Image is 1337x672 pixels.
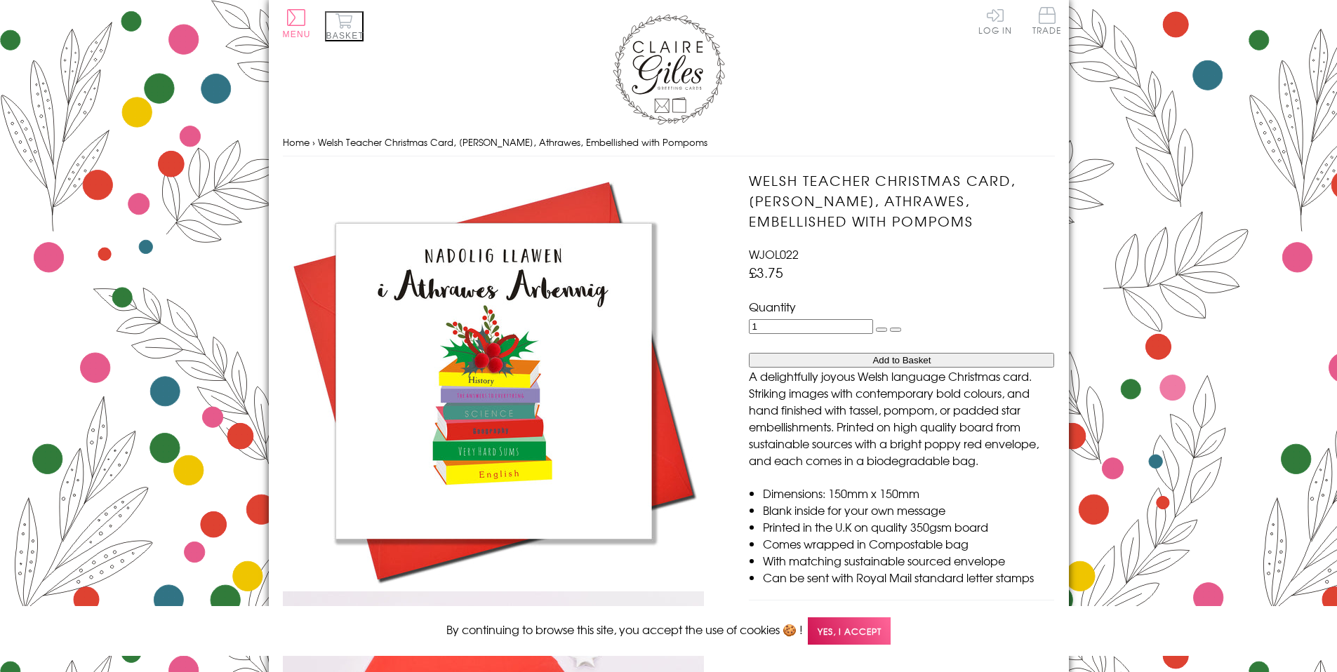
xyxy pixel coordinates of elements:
[763,535,1054,552] li: Comes wrapped in Compostable bag
[763,518,1054,535] li: Printed in the U.K on quality 350gsm board
[312,135,315,149] span: ›
[283,29,311,39] span: Menu
[749,353,1054,368] button: Add to Basket
[1032,7,1062,37] a: Trade
[749,298,796,315] label: Quantity
[749,246,799,262] span: WJOL022
[283,9,311,39] button: Menu
[872,355,931,365] span: Add to Basket
[283,128,1055,157] nav: breadcrumbs
[978,7,1012,34] a: Log In
[283,135,310,149] a: Home
[763,569,1054,586] li: Can be sent with Royal Mail standard letter stamps
[1032,7,1062,34] span: Trade
[613,14,725,125] img: Claire Giles Greetings Cards
[318,135,707,149] span: Welsh Teacher Christmas Card, [PERSON_NAME], Athrawes, Embellished with Pompoms
[808,617,891,645] span: Yes, I accept
[749,368,1054,469] p: A delightfully joyous Welsh language Christmas card. Striking images with contemporary bold colou...
[763,502,1054,518] li: Blank inside for your own message
[325,11,364,41] button: Basket
[763,552,1054,569] li: With matching sustainable sourced envelope
[749,170,1054,231] h1: Welsh Teacher Christmas Card, [PERSON_NAME], Athrawes, Embellished with Pompoms
[763,485,1054,502] li: Dimensions: 150mm x 150mm
[283,170,704,591] img: Welsh Teacher Christmas Card, Nadolig Llawen, Athrawes, Embellished with Pompoms
[749,262,783,282] span: £3.75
